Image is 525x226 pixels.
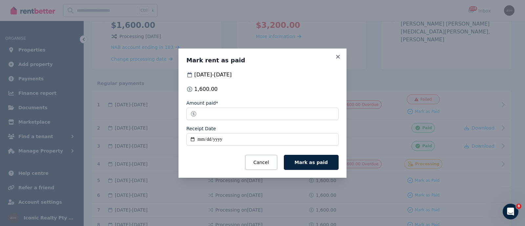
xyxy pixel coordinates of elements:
span: 1,600.00 [194,85,218,93]
button: Mark as paid [284,155,339,170]
h3: Mark rent as paid [186,56,339,64]
label: Amount paid* [186,100,218,106]
span: [DATE] - [DATE] [194,71,232,79]
label: Receipt Date [186,125,216,132]
button: Cancel [245,155,277,170]
iframe: Intercom live chat [503,204,518,219]
span: 8 [516,204,521,209]
span: Mark as paid [295,160,328,165]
